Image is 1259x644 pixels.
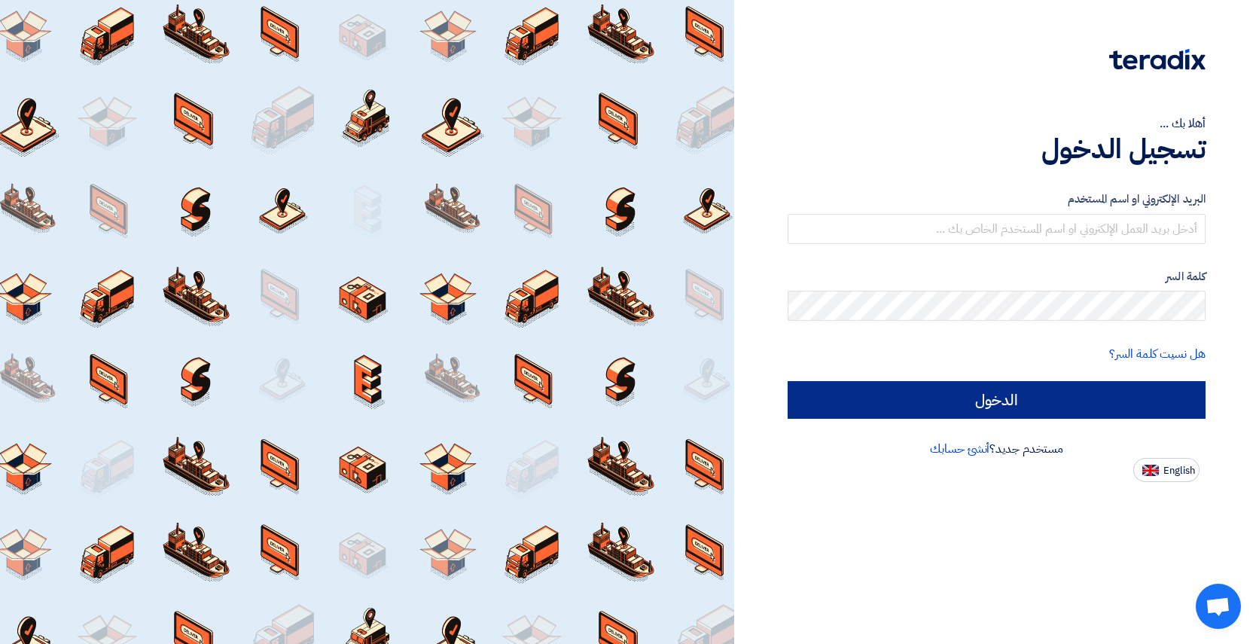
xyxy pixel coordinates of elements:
[1109,345,1206,363] a: هل نسيت كلمة السر؟
[788,214,1206,244] input: أدخل بريد العمل الإلكتروني او اسم المستخدم الخاص بك ...
[1196,584,1241,629] a: Open chat
[1142,465,1159,476] img: en-US.png
[1109,49,1206,70] img: Teradix logo
[1163,465,1195,476] span: English
[930,440,989,458] a: أنشئ حسابك
[788,191,1206,208] label: البريد الإلكتروني او اسم المستخدم
[788,114,1206,133] div: أهلا بك ...
[788,381,1206,419] input: الدخول
[788,440,1206,458] div: مستخدم جديد؟
[788,268,1206,285] label: كلمة السر
[1133,458,1200,482] button: English
[788,133,1206,166] h1: تسجيل الدخول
